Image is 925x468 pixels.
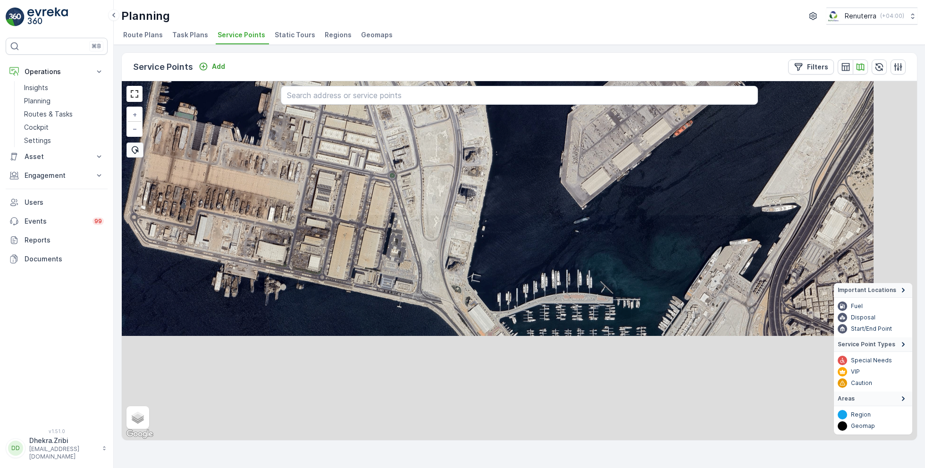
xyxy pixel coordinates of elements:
button: Add [195,61,229,72]
img: logo_light-DOdMpM7g.png [27,8,68,26]
div: Bulk Select [126,142,143,158]
summary: Service Point Types [834,337,912,352]
p: Documents [25,254,104,264]
button: Renuterra(+04:00) [826,8,917,25]
a: Open this area in Google Maps (opens a new window) [124,428,155,440]
p: Filters [807,62,828,72]
a: Insights [20,81,108,94]
p: Settings [24,136,51,145]
button: Operations [6,62,108,81]
span: Static Tours [275,30,315,40]
a: Planning [20,94,108,108]
a: View Fullscreen [127,87,142,101]
span: + [133,110,137,118]
p: ⌘B [92,42,101,50]
p: Region [851,411,871,418]
span: Regions [325,30,352,40]
a: Layers [127,407,148,428]
p: Reports [25,235,104,245]
button: DDDhekra.Zribi[EMAIL_ADDRESS][DOMAIN_NAME] [6,436,108,460]
span: − [133,125,137,133]
a: Cockpit [20,121,108,134]
p: Geomap [851,422,875,430]
p: Special Needs [851,357,892,364]
p: 99 [94,217,102,225]
span: Route Plans [123,30,163,40]
summary: Areas [834,392,912,406]
p: Start/End Point [851,325,892,333]
input: Search address or service points [281,86,758,105]
span: Important Locations [838,286,896,294]
p: Service Points [133,60,193,74]
a: Routes & Tasks [20,108,108,121]
p: Insights [24,83,48,92]
a: Zoom Out [127,122,142,136]
p: Engagement [25,171,89,180]
p: Disposal [851,314,875,321]
p: Planning [121,8,170,24]
p: [EMAIL_ADDRESS][DOMAIN_NAME] [29,445,97,460]
span: v 1.51.0 [6,428,108,434]
a: Reports [6,231,108,250]
span: Service Point Types [838,341,895,348]
p: Asset [25,152,89,161]
p: Events [25,217,87,226]
p: ( +04:00 ) [880,12,904,20]
a: Zoom In [127,108,142,122]
button: Engagement [6,166,108,185]
img: Screenshot_2024-07-26_at_13.33.01.png [826,11,841,21]
a: Settings [20,134,108,147]
p: Add [212,62,225,71]
a: Users [6,193,108,212]
p: Routes & Tasks [24,109,73,119]
summary: Important Locations [834,283,912,298]
a: Documents [6,250,108,268]
img: logo [6,8,25,26]
p: VIP [851,368,860,376]
button: Filters [788,59,834,75]
p: Users [25,198,104,207]
a: Events99 [6,212,108,231]
p: Caution [851,379,872,387]
p: Cockpit [24,123,49,132]
button: Asset [6,147,108,166]
p: Planning [24,96,50,106]
p: Renuterra [845,11,876,21]
span: Geomaps [361,30,393,40]
span: Task Plans [172,30,208,40]
img: Google [124,428,155,440]
p: Fuel [851,302,863,310]
p: Operations [25,67,89,76]
div: DD [8,441,23,456]
span: Service Points [218,30,265,40]
p: Dhekra.Zribi [29,436,97,445]
span: Areas [838,395,855,402]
